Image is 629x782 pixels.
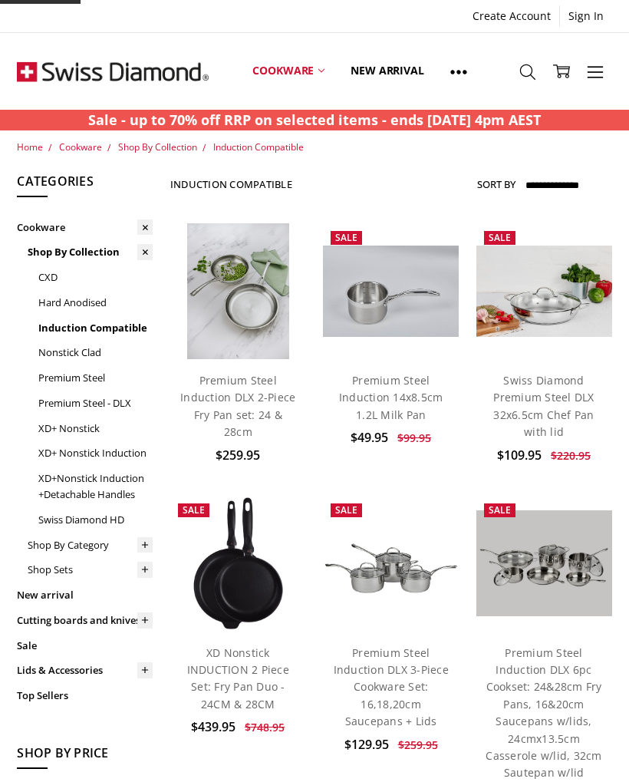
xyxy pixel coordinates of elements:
a: Premium Steel Induction DLX 3-Piece Cookware Set: 16,18,20cm Saucepans + Lids [334,645,449,729]
a: Swiss Diamond HD [38,507,153,533]
a: Cutting boards and knives [17,608,153,633]
a: Create Account [464,5,559,27]
img: Swiss Diamond Premium Steel DLX 32x6.5cm Chef Pan with lid [476,246,612,336]
a: XD+ Nonstick Induction [38,440,153,466]
a: XD+Nonstick Induction +Detachable Handles [38,466,153,507]
a: XD Nonstick INDUCTION 2 Piece Set: Fry Pan Duo - 24CM & 28CM [187,645,289,711]
a: Cookware [17,215,153,240]
span: $259.95 [398,737,438,752]
a: Shop By Collection [28,239,153,265]
img: Premium Steel DLX 6 pc cookware set; PSLASET06 [476,510,612,616]
a: Lids & Accessories [17,658,153,683]
a: Cookware [59,140,102,153]
strong: Sale - up to 70% off RRP on selected items - ends [DATE] 4pm AEST [88,111,541,129]
a: Induction Compatible [38,315,153,341]
span: $220.95 [551,448,591,463]
span: Sale [489,231,511,244]
span: $99.95 [397,431,431,445]
a: Shop By Collection [118,140,197,153]
a: Premium steel DLX 2pc fry pan set (28 and 24cm) life style shot [170,223,306,359]
span: $259.95 [216,447,260,464]
a: Premium Steel Induction 14x8.5cm 1.2L Milk Pan [339,373,443,422]
a: Premium Steel Induction DLX 6pc Cookset: 24&28cm Fry Pans, 16&20cm Saucepans w/lids, 24cmx13.5cm ... [486,645,601,780]
a: New arrival [17,582,153,608]
a: XD+ Nonstick [38,416,153,441]
h1: Induction Compatible [170,178,292,190]
span: Sale [335,503,357,516]
a: Premium Steel Induction 14x8.5cm 1.2L Milk Pan [323,223,459,359]
a: Shop By Category [28,533,153,558]
span: $439.95 [191,718,235,735]
a: Premium Steel DLX 6 pc cookware set; PSLASET06 [476,496,612,632]
img: Free Shipping On Every Order [17,33,209,110]
img: XD Nonstick INDUCTION 2 Piece Set: Fry Pan Duo - 24CM & 28CM [191,496,285,632]
span: $748.95 [245,720,285,734]
a: Premium Steel Induction DLX 2-Piece Fry Pan set: 24 & 28cm [180,373,295,439]
a: Swiss Diamond Premium Steel DLX 32x6.5cm Chef Pan with lid [493,373,594,439]
a: Premium Steel [38,365,153,391]
a: Nonstick Clad [38,340,153,365]
a: Sale [17,633,153,658]
h5: Shop By Price [17,744,153,770]
span: Sale [335,231,357,244]
a: XD Nonstick INDUCTION 2 Piece Set: Fry Pan Duo - 24CM & 28CM [170,496,306,632]
a: Home [17,140,43,153]
img: Premium steel DLX 2pc fry pan set (28 and 24cm) life style shot [187,223,289,359]
span: Sale [489,503,511,516]
a: Premium Steel Induction DLX 3-Piece Cookware Set: 16,18,20cm Saucepans + Lids [323,496,459,632]
a: Top Sellers [17,683,153,708]
a: Sign In [560,5,612,27]
label: Sort By [477,172,515,196]
img: Premium Steel Induction DLX 3-Piece Cookware Set: 16,18,20cm Saucepans + Lids [323,518,459,609]
a: Shop Sets [28,557,153,582]
a: Show All [437,37,480,106]
a: CXD [38,265,153,290]
span: $49.95 [351,429,388,446]
span: $129.95 [344,736,389,753]
span: $109.95 [497,447,542,464]
a: Cookware [239,37,338,105]
h5: Categories [17,172,153,198]
span: Sale [183,503,205,516]
a: Induction Compatible [213,140,304,153]
a: Swiss Diamond Premium Steel DLX 32x6.5cm Chef Pan with lid [476,223,612,359]
a: New arrival [338,37,436,105]
a: Premium Steel - DLX [38,391,153,416]
a: Hard Anodised [38,290,153,315]
img: Premium Steel Induction 14x8.5cm 1.2L Milk Pan [323,246,459,336]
